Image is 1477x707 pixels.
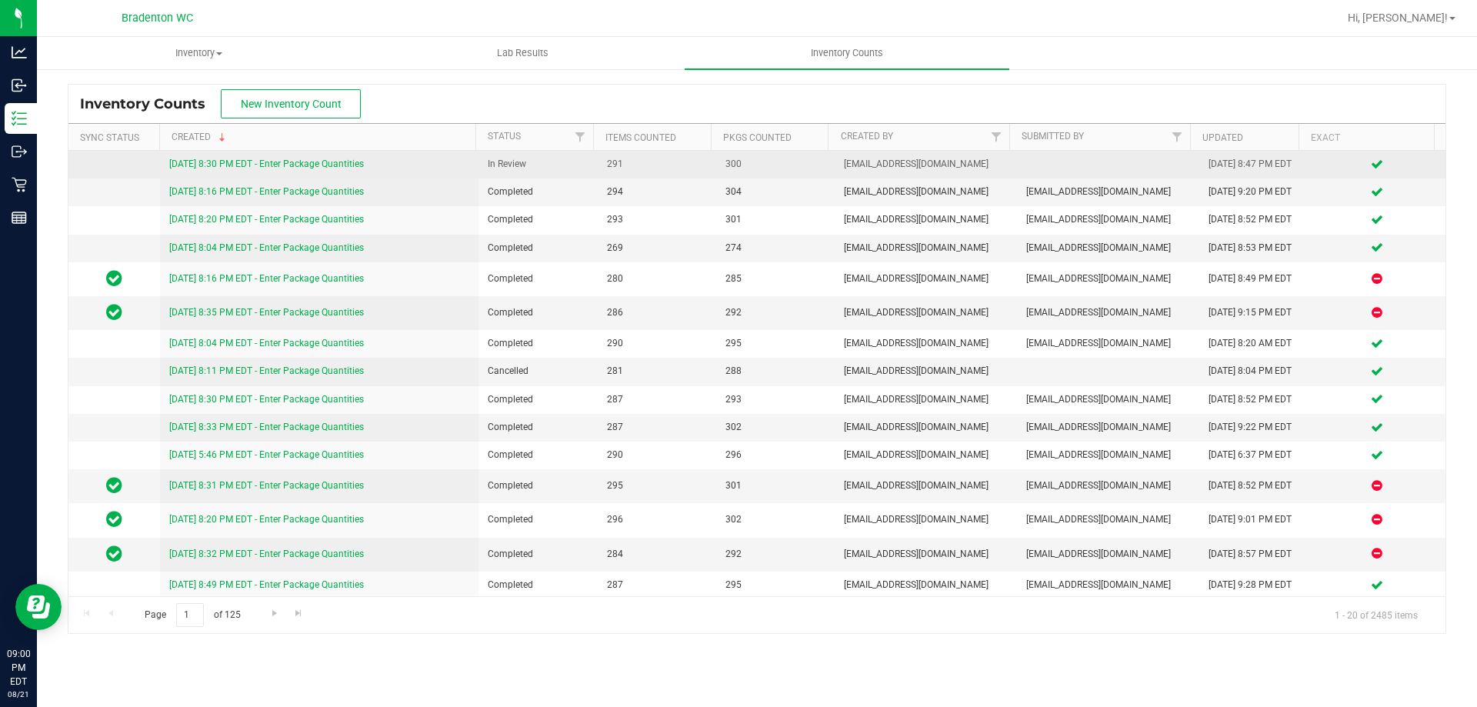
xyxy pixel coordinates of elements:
[844,512,1008,527] span: [EMAIL_ADDRESS][DOMAIN_NAME]
[568,124,593,150] a: Filter
[1026,479,1190,493] span: [EMAIL_ADDRESS][DOMAIN_NAME]
[488,131,521,142] a: Status
[725,420,825,435] span: 302
[844,212,1008,227] span: [EMAIL_ADDRESS][DOMAIN_NAME]
[1026,185,1190,199] span: [EMAIL_ADDRESS][DOMAIN_NAME]
[725,272,825,286] span: 285
[169,449,364,460] a: [DATE] 5:46 PM EDT - Enter Package Quantities
[361,37,685,69] a: Lab Results
[1026,392,1190,407] span: [EMAIL_ADDRESS][DOMAIN_NAME]
[725,479,825,493] span: 301
[1209,241,1299,255] div: [DATE] 8:53 PM EDT
[241,98,342,110] span: New Inventory Count
[1299,124,1434,151] th: Exact
[488,185,588,199] span: Completed
[7,689,30,700] p: 08/21
[37,37,361,69] a: Inventory
[488,420,588,435] span: Completed
[1209,448,1299,462] div: [DATE] 6:37 PM EDT
[725,512,825,527] span: 302
[12,144,27,159] inline-svg: Outbound
[476,46,569,60] span: Lab Results
[607,305,707,320] span: 286
[1202,132,1243,143] a: Updated
[844,479,1008,493] span: [EMAIL_ADDRESS][DOMAIN_NAME]
[1026,212,1190,227] span: [EMAIL_ADDRESS][DOMAIN_NAME]
[1209,364,1299,379] div: [DATE] 8:04 PM EDT
[12,177,27,192] inline-svg: Retail
[607,420,707,435] span: 287
[172,132,228,142] a: Created
[844,241,1008,255] span: [EMAIL_ADDRESS][DOMAIN_NAME]
[685,37,1009,69] a: Inventory Counts
[488,547,588,562] span: Completed
[1026,420,1190,435] span: [EMAIL_ADDRESS][DOMAIN_NAME]
[12,78,27,93] inline-svg: Inbound
[169,422,364,432] a: [DATE] 8:33 PM EDT - Enter Package Quantities
[1209,547,1299,562] div: [DATE] 8:57 PM EDT
[122,12,193,25] span: Bradenton WC
[169,186,364,197] a: [DATE] 8:16 PM EDT - Enter Package Quantities
[607,479,707,493] span: 295
[607,547,707,562] span: 284
[1026,448,1190,462] span: [EMAIL_ADDRESS][DOMAIN_NAME]
[169,579,364,590] a: [DATE] 8:49 PM EDT - Enter Package Quantities
[1026,336,1190,351] span: [EMAIL_ADDRESS][DOMAIN_NAME]
[169,242,364,253] a: [DATE] 8:04 PM EDT - Enter Package Quantities
[1026,512,1190,527] span: [EMAIL_ADDRESS][DOMAIN_NAME]
[725,392,825,407] span: 293
[844,392,1008,407] span: [EMAIL_ADDRESS][DOMAIN_NAME]
[221,89,361,118] button: New Inventory Count
[1209,420,1299,435] div: [DATE] 9:22 PM EDT
[607,157,707,172] span: 291
[38,46,360,60] span: Inventory
[12,210,27,225] inline-svg: Reports
[488,364,588,379] span: Cancelled
[488,241,588,255] span: Completed
[488,578,588,592] span: Completed
[1022,131,1084,142] a: Submitted By
[80,95,221,112] span: Inventory Counts
[1026,578,1190,592] span: [EMAIL_ADDRESS][DOMAIN_NAME]
[607,392,707,407] span: 287
[488,305,588,320] span: Completed
[844,448,1008,462] span: [EMAIL_ADDRESS][DOMAIN_NAME]
[169,338,364,348] a: [DATE] 8:04 PM EDT - Enter Package Quantities
[844,420,1008,435] span: [EMAIL_ADDRESS][DOMAIN_NAME]
[106,543,122,565] span: In Sync
[1209,212,1299,227] div: [DATE] 8:52 PM EDT
[488,212,588,227] span: Completed
[723,132,792,143] a: Pkgs Counted
[844,185,1008,199] span: [EMAIL_ADDRESS][DOMAIN_NAME]
[488,479,588,493] span: Completed
[488,512,588,527] span: Completed
[488,448,588,462] span: Completed
[844,157,1008,172] span: [EMAIL_ADDRESS][DOMAIN_NAME]
[725,185,825,199] span: 304
[983,124,1009,150] a: Filter
[132,603,253,627] span: Page of 125
[1209,392,1299,407] div: [DATE] 8:52 PM EDT
[15,584,62,630] iframe: Resource center
[607,212,707,227] span: 293
[169,158,364,169] a: [DATE] 8:30 PM EDT - Enter Package Quantities
[288,603,310,624] a: Go to the last page
[169,214,364,225] a: [DATE] 8:20 PM EDT - Enter Package Quantities
[1209,305,1299,320] div: [DATE] 9:15 PM EDT
[725,547,825,562] span: 292
[607,512,707,527] span: 296
[844,364,1008,379] span: [EMAIL_ADDRESS][DOMAIN_NAME]
[844,305,1008,320] span: [EMAIL_ADDRESS][DOMAIN_NAME]
[12,45,27,60] inline-svg: Analytics
[725,212,825,227] span: 301
[607,241,707,255] span: 269
[607,364,707,379] span: 281
[725,157,825,172] span: 300
[725,305,825,320] span: 292
[607,448,707,462] span: 290
[169,514,364,525] a: [DATE] 8:20 PM EDT - Enter Package Quantities
[607,185,707,199] span: 294
[1026,272,1190,286] span: [EMAIL_ADDRESS][DOMAIN_NAME]
[1322,603,1430,626] span: 1 - 20 of 2485 items
[176,603,204,627] input: 1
